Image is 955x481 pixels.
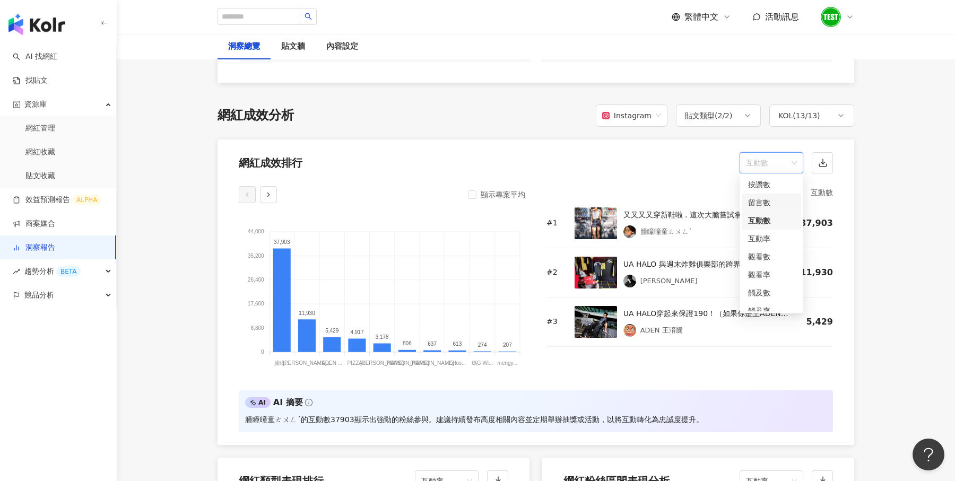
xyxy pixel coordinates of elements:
[546,186,833,199] div: 互動數
[13,75,48,86] a: 找貼文
[742,266,801,284] div: 觀看率
[792,217,833,229] div: 37,903
[575,306,617,338] img: post-image
[546,218,566,229] div: # 1
[778,109,820,122] div: KOL ( 13 / 13 )
[411,360,454,366] tspan: [PERSON_NAME]
[326,40,358,53] div: 內容設定
[8,14,65,35] img: logo
[305,13,312,20] span: search
[765,12,799,22] span: 活動訊息
[575,257,617,288] img: post-image
[472,360,493,366] tspan: 瑪G Wi...
[742,230,801,248] div: 互動率
[742,284,801,302] div: 觸及數
[248,253,264,259] tspan: 35,200
[748,233,795,244] div: 互動率
[248,301,264,307] tspan: 17,600
[748,269,795,281] div: 觀看率
[797,316,833,328] div: 5,429
[748,305,795,317] div: 觸及率
[684,11,718,23] span: 繁體中文
[25,123,55,134] a: 網紅管理
[821,7,841,27] img: unnamed.png
[261,349,264,355] tspan: 0
[283,360,331,366] tspan: [PERSON_NAME]...
[742,302,801,320] div: 觸及率
[218,107,294,125] div: 網紅成效分析
[742,212,801,230] div: 互動數
[546,267,566,278] div: # 2
[623,275,636,287] img: KOL Avatar
[25,147,55,158] a: 網紅收藏
[623,324,636,337] img: KOL Avatar
[498,360,518,366] tspan: mengy...
[25,171,55,181] a: 貼文收藏
[245,413,704,426] div: 朣瞳曈童ㄊㄨㄥˊ的互動數37903顯示出強勁的粉絲參與。建議持續發布高度相關內容並定期舉辦抽獎或活動，以將互動轉化為忠誠度提升。
[274,360,289,366] tspan: 朣瞳...
[623,258,784,270] div: UA HALO 與週末炸雞俱樂部的跨界聯名 要吃就要動 那是肯定的💯 btw 炸雞真的好好吃 @underarmourtw #UASportswear #UAHALO #全面啟動
[281,40,305,53] div: 貼文牆
[273,397,303,408] div: AI 摘要
[13,195,101,205] a: 效益預測報告ALPHA
[742,176,801,194] div: 按讚數
[245,397,271,408] div: AI
[623,208,784,221] div: 又又又又穿新鞋啦 . 這次大膽嘗試拿了咖啡色的鞋 其實比想像中好搭配耶 簡單搭個同色系帽子就很好看 而且這雙UA HALO RACER真的很好穿 Q彈又帶點支撐所以穿起來很舒服！ UA這次有和週...
[546,317,566,327] div: # 3
[24,92,47,116] span: 資源庫
[228,40,260,53] div: 洞察總覽
[13,242,55,253] a: 洞察報告
[348,360,367,366] tspan: PIZZALI
[13,268,20,275] span: rise
[239,155,302,170] div: 網紅成效排行
[748,215,795,226] div: 互動數
[575,207,617,239] img: post-image
[602,106,652,126] div: Instagram
[248,229,264,234] tspan: 44,000
[748,251,795,263] div: 觀看數
[448,360,466,366] tspan: Zelos...
[322,360,342,366] tspan: ADEN ...
[748,179,795,190] div: 按讚數
[623,225,636,238] img: KOL Avatar
[742,248,801,266] div: 觀看數
[24,259,81,283] span: 趨勢分析
[248,277,264,283] tspan: 26,400
[360,360,404,366] tspan: [PERSON_NAME]
[742,194,801,212] div: 留言數
[481,188,525,201] div: 顯示專案平均
[640,226,692,237] div: 朣瞳曈童ㄊㄨㄥˊ
[385,360,429,366] tspan: [PERSON_NAME]
[251,325,264,331] tspan: 8,800
[24,283,54,307] span: 競品分析
[640,276,698,286] div: [PERSON_NAME]
[746,153,797,173] span: 互動數
[748,287,795,299] div: 觸及數
[685,109,733,122] div: 貼文類型 ( 2 / 2 )
[13,218,55,229] a: 商案媒合
[56,266,81,277] div: BETA
[640,325,683,336] div: ADEN 王淯騰
[792,267,833,278] div: 11,930
[913,439,944,470] iframe: Help Scout Beacon - Open
[13,51,57,62] a: searchAI 找網紅
[623,307,789,320] div: UA HALO穿起來保證190！（如果你是王ADEN的話）最鍾意好看又蘇胡的運動鞋超帥compression T配這雙紅黑HALO要短褲長褲都可以帥，太合我！ 這雙穿起來貼腳弧度給你的動能會讓你...
[748,197,795,208] div: 留言數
